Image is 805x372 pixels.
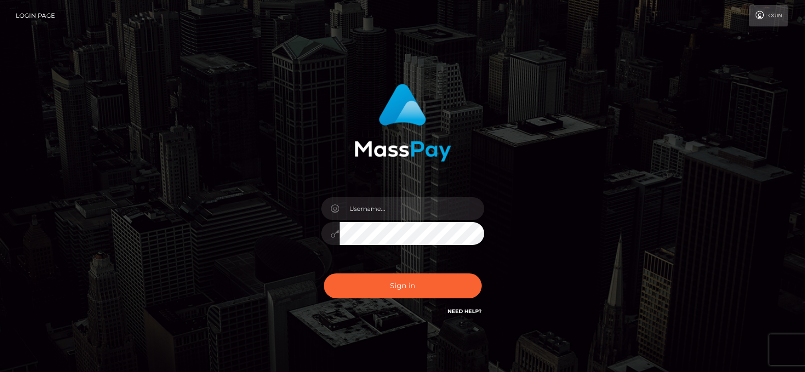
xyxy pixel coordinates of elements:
a: Login [749,5,788,26]
input: Username... [340,197,484,220]
a: Login Page [16,5,55,26]
a: Need Help? [448,308,482,315]
button: Sign in [324,273,482,298]
img: MassPay Login [354,84,451,162]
